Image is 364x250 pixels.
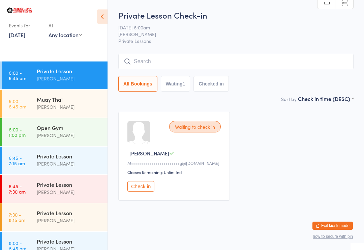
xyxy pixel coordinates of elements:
[37,67,102,75] div: Private Lesson
[9,127,26,137] time: 6:00 - 1:00 pm
[37,181,102,188] div: Private Lesson
[9,155,25,166] time: 6:45 - 7:15 am
[127,169,223,175] div: Classes Remaining: Unlimited
[2,61,108,89] a: 6:00 -6:45 amPrivate Lesson[PERSON_NAME]
[2,147,108,174] a: 6:45 -7:15 amPrivate Lesson[PERSON_NAME]
[49,20,82,31] div: At
[37,237,102,245] div: Private Lesson
[118,24,343,31] span: [DATE] 6:00am
[37,96,102,103] div: Muay Thai
[2,203,108,231] a: 7:30 -8:15 amPrivate Lesson[PERSON_NAME]
[118,37,354,44] span: Private Lessons
[37,103,102,111] div: [PERSON_NAME]
[37,160,102,168] div: [PERSON_NAME]
[312,222,353,230] button: Exit kiosk mode
[49,31,82,39] div: Any location
[2,118,108,146] a: 6:00 -1:00 pmOpen Gym[PERSON_NAME]
[183,81,185,86] div: 1
[2,175,108,203] a: 6:45 -7:30 amPrivate Lesson[PERSON_NAME]
[37,152,102,160] div: Private Lesson
[37,124,102,131] div: Open Gym
[118,31,343,37] span: [PERSON_NAME]
[169,121,221,132] div: Waiting to check in
[281,96,297,102] label: Sort by
[127,181,154,192] button: Check in
[193,76,229,92] button: Checked in
[161,76,190,92] button: Waiting1
[37,75,102,82] div: [PERSON_NAME]
[313,234,353,239] button: how to secure with pin
[37,209,102,217] div: Private Lesson
[9,20,42,31] div: Events for
[9,98,26,109] time: 6:00 - 6:45 am
[37,131,102,139] div: [PERSON_NAME]
[37,188,102,196] div: [PERSON_NAME]
[118,54,354,69] input: Search
[37,217,102,224] div: [PERSON_NAME]
[129,150,169,157] span: [PERSON_NAME]
[118,9,354,21] h2: Private Lesson Check-in
[9,70,26,81] time: 6:00 - 6:45 am
[9,183,26,194] time: 6:45 - 7:30 am
[9,31,25,39] a: [DATE]
[7,7,32,13] img: Bulldog Gym Castle Hill Pty Ltd
[127,160,223,166] div: M••••••••••••••••••••••••g@[DOMAIN_NAME]
[298,95,354,102] div: Check in time (DESC)
[9,212,25,223] time: 7:30 - 8:15 am
[2,90,108,118] a: 6:00 -6:45 amMuay Thai[PERSON_NAME]
[118,76,157,92] button: All Bookings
